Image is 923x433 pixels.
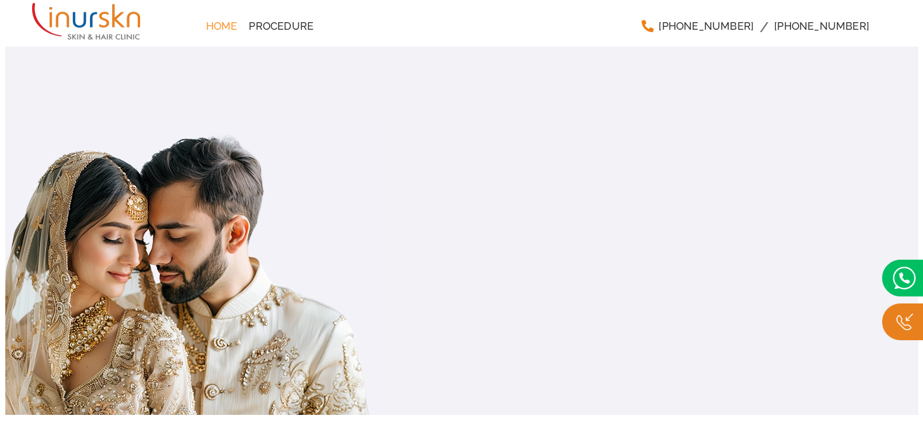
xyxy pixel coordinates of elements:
img: bridal.png [882,260,923,296]
a: [PHONE_NUMBER] [768,15,875,38]
span: [PHONE_NUMBER] [659,21,754,32]
span: [PHONE_NUMBER] [774,21,869,32]
span: Home [206,21,238,32]
a: [PHONE_NUMBER] [635,15,760,38]
img: Callc.png [882,303,923,340]
span: Procedure [249,21,314,32]
a: Procedure [243,15,319,38]
a: Home [200,15,243,38]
